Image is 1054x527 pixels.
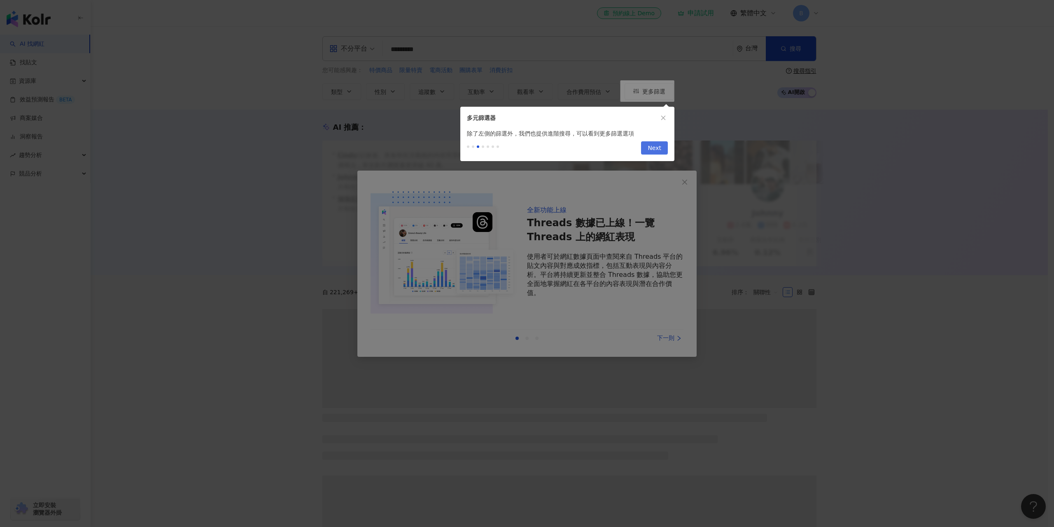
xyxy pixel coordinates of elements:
span: Next [648,142,661,155]
button: close [659,113,668,122]
div: 多元篩選器 [467,113,659,122]
div: 除了左側的篩選外，我們也提供進階搜尋，可以看到更多篩選選項 [460,129,674,138]
span: close [660,115,666,121]
button: Next [641,141,668,155]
